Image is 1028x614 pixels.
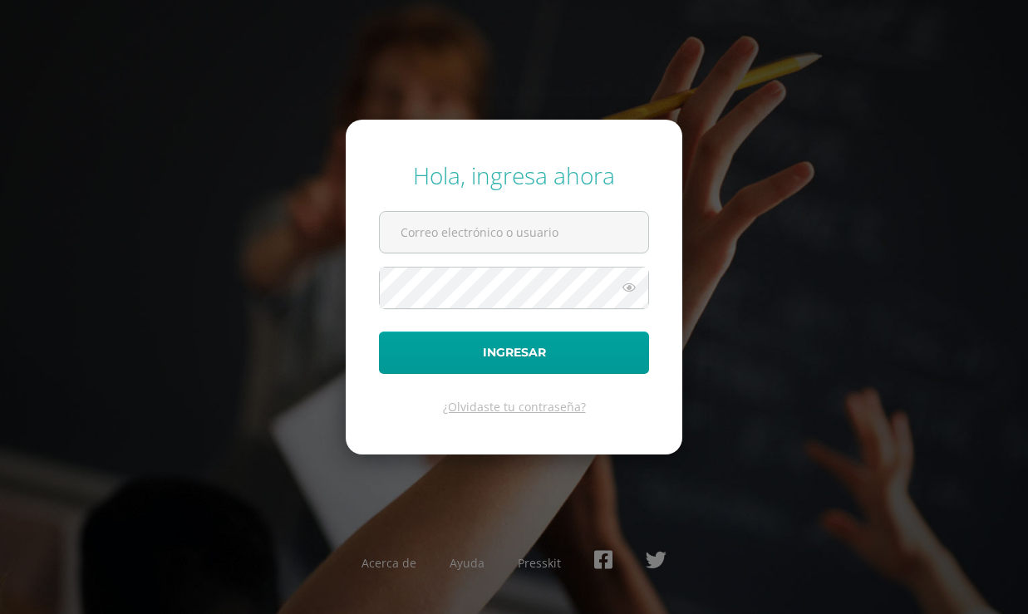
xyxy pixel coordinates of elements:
[362,555,416,571] a: Acerca de
[443,399,586,415] a: ¿Olvidaste tu contraseña?
[380,212,648,253] input: Correo electrónico o usuario
[379,160,649,191] div: Hola, ingresa ahora
[518,555,561,571] a: Presskit
[450,555,484,571] a: Ayuda
[379,332,649,374] button: Ingresar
